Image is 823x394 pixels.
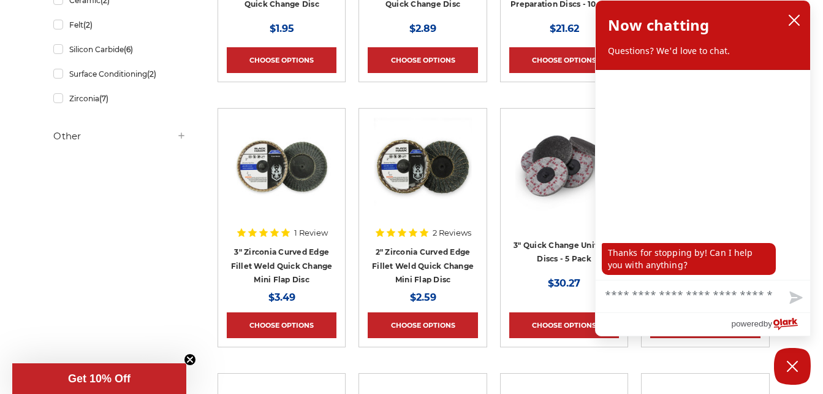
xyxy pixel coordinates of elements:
[550,23,579,34] span: $21.62
[227,117,336,227] a: BHA 3 inch quick change curved edge flap discs
[53,88,186,109] a: Zirconia
[227,312,336,338] a: Choose Options
[124,45,133,54] span: (6)
[233,117,331,215] img: BHA 3 inch quick change curved edge flap discs
[774,348,811,385] button: Close Chatbox
[731,316,763,331] span: powered
[294,229,328,237] span: 1 Review
[784,11,804,29] button: close chatbox
[514,241,615,264] a: 3" Quick Change Unitized Discs - 5 Pack
[410,292,436,303] span: $2.59
[53,129,186,144] h5: Other
[374,117,472,215] img: BHA 2 inch mini curved edge quick change flap discs
[608,45,798,57] p: Questions? We'd love to chat.
[433,229,471,237] span: 2 Reviews
[147,69,156,79] span: (2)
[184,353,196,366] button: Close teaser
[99,94,108,103] span: (7)
[548,277,580,289] span: $30.27
[268,292,295,303] span: $3.49
[409,23,436,34] span: $2.89
[731,313,810,336] a: Powered by Olark
[231,247,333,284] a: 3" Zirconia Curved Edge Fillet Weld Quick Change Mini Flap Disc
[12,363,186,394] div: Get 10% OffClose teaser
[53,39,186,60] a: Silicon Carbide
[368,117,477,227] a: BHA 2 inch mini curved edge quick change flap discs
[509,117,619,227] a: 3" Quick Change Unitized Discs - 5 Pack
[764,316,772,331] span: by
[515,117,613,215] img: 3" Quick Change Unitized Discs - 5 Pack
[509,312,619,338] a: Choose Options
[270,23,294,34] span: $1.95
[83,20,93,29] span: (2)
[608,13,709,37] h2: Now chatting
[53,63,186,85] a: Surface Conditioning
[779,284,810,312] button: Send message
[368,312,477,338] a: Choose Options
[68,373,131,385] span: Get 10% Off
[227,47,336,73] a: Choose Options
[53,14,186,36] a: Felt
[509,47,619,73] a: Choose Options
[602,243,776,275] p: Thanks for stopping by! Can I help you with anything?
[372,247,474,284] a: 2" Zirconia Curved Edge Fillet Weld Quick Change Mini Flap Disc
[596,70,810,280] div: chat
[368,47,477,73] a: Choose Options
